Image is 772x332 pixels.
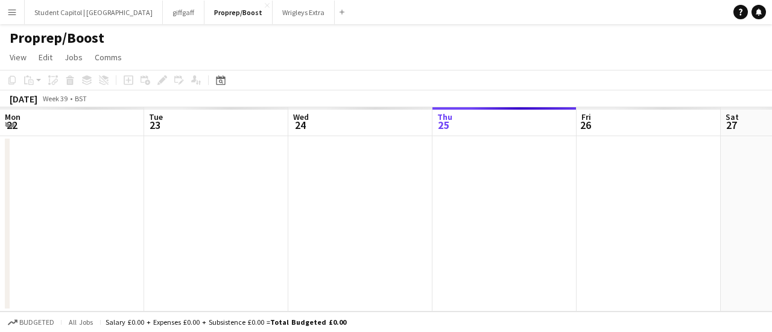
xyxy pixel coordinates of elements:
span: 27 [724,118,739,132]
div: BST [75,94,87,103]
span: Fri [581,111,591,122]
h1: Proprep/Boost [10,29,104,47]
div: [DATE] [10,93,37,105]
span: 23 [147,118,163,132]
button: Wrigleys Extra [273,1,335,24]
span: 26 [580,118,591,132]
span: Wed [293,111,309,122]
a: Comms [90,49,127,65]
span: 22 [3,118,21,132]
a: Jobs [60,49,87,65]
a: Edit [34,49,57,65]
span: All jobs [66,318,95,327]
span: Thu [437,111,452,122]
span: Edit [39,52,52,63]
span: View [10,52,27,63]
span: Tue [149,111,163,122]
span: 24 [291,118,309,132]
span: Jobs [65,52,83,63]
span: Comms [95,52,122,63]
button: Student Capitol | [GEOGRAPHIC_DATA] [25,1,163,24]
span: 25 [435,118,452,132]
span: Week 39 [40,94,70,103]
span: Total Budgeted £0.00 [270,318,346,327]
button: giffgaff [163,1,204,24]
span: Budgeted [19,318,54,327]
button: Budgeted [6,316,56,329]
a: View [5,49,31,65]
div: Salary £0.00 + Expenses £0.00 + Subsistence £0.00 = [106,318,346,327]
span: Sat [726,111,739,122]
span: Mon [5,111,21,122]
button: Proprep/Boost [204,1,273,24]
